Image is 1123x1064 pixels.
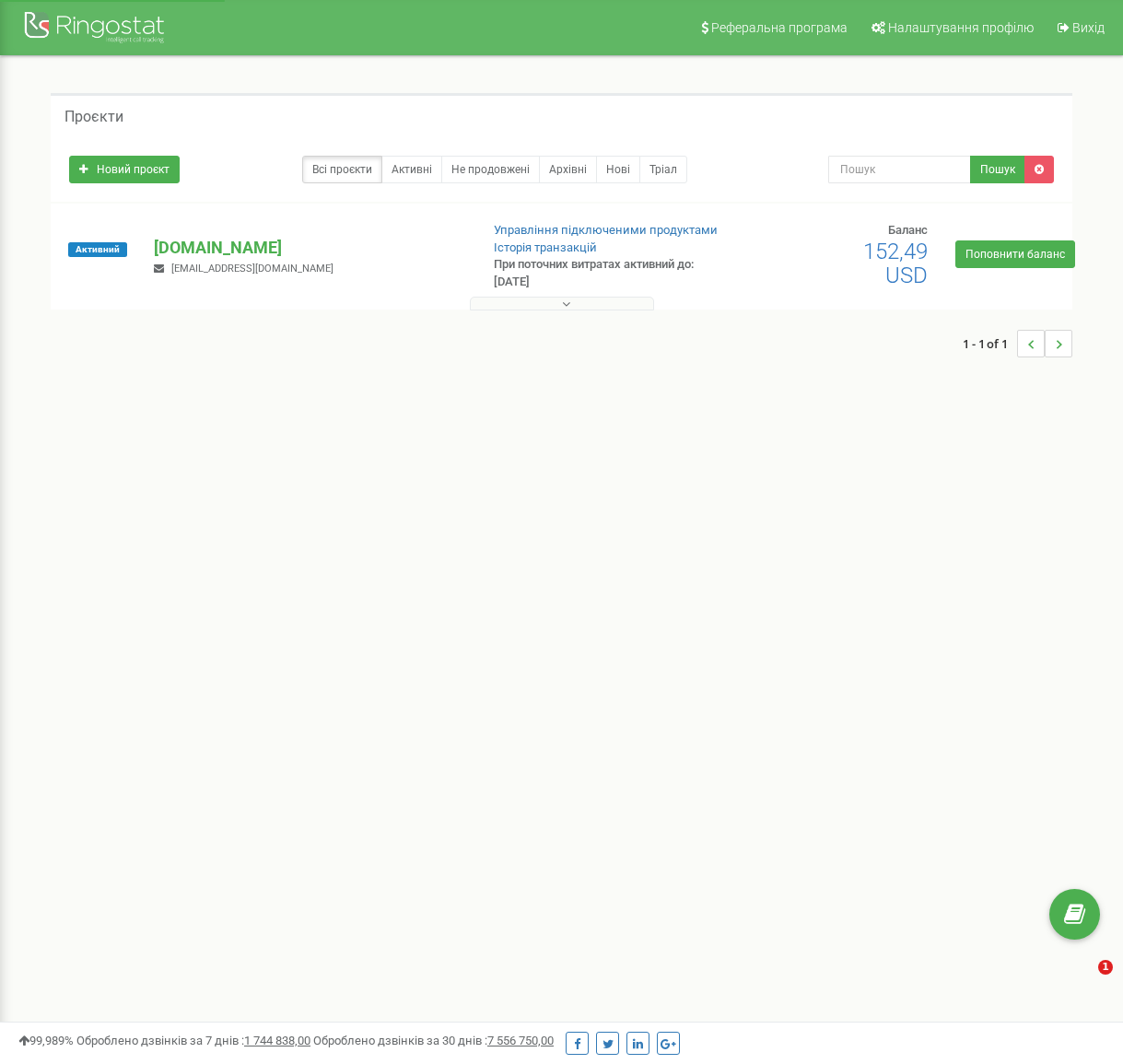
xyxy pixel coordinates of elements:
[863,239,928,288] span: 152,49 USD
[639,156,687,183] a: Тріал
[381,156,442,183] a: Активні
[154,236,463,260] p: [DOMAIN_NAME]
[244,1034,310,1047] u: 1 744 838,00
[487,1034,554,1047] u: 7 556 750,00
[1072,20,1105,35] span: Вихід
[18,1034,74,1047] span: 99,989%
[76,1034,310,1047] span: Оброблено дзвінків за 7 днів :
[1060,960,1105,1004] iframe: Intercom live chat
[441,156,540,183] a: Не продовжені
[963,311,1072,376] nav: ...
[970,156,1025,183] button: Пошук
[963,330,1017,357] span: 1 - 1 of 1
[494,256,719,290] p: При поточних витратах активний до: [DATE]
[955,240,1075,268] a: Поповнити баланс
[1098,960,1113,975] span: 1
[888,20,1034,35] span: Налаштування профілю
[888,223,928,237] span: Баланс
[494,223,718,237] a: Управління підключеними продуктами
[313,1034,554,1047] span: Оброблено дзвінків за 30 днів :
[494,240,597,254] a: Історія транзакцій
[828,156,971,183] input: Пошук
[302,156,382,183] a: Всі проєкти
[596,156,640,183] a: Нові
[69,156,180,183] a: Новий проєкт
[68,242,127,257] span: Активний
[539,156,597,183] a: Архівні
[64,109,123,125] h5: Проєкти
[711,20,848,35] span: Реферальна програма
[171,263,333,275] span: [EMAIL_ADDRESS][DOMAIN_NAME]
